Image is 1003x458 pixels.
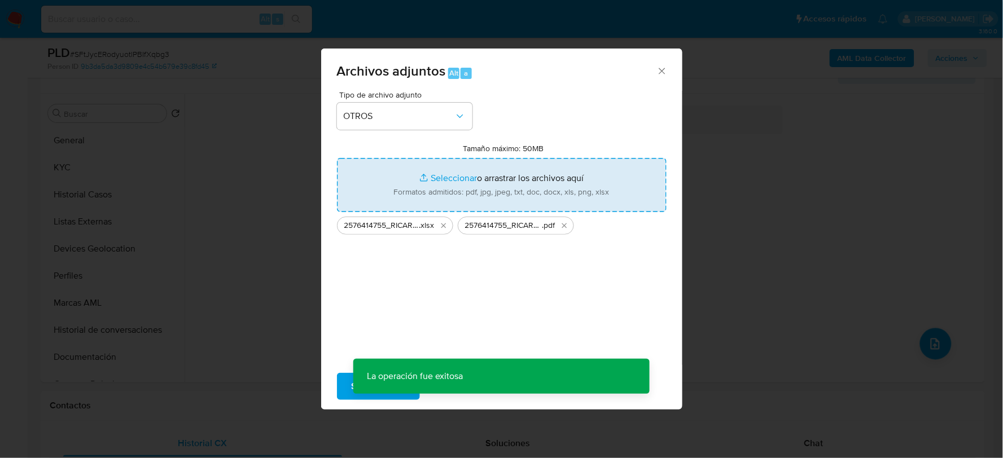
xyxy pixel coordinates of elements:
[337,373,420,400] button: Subir archivo
[463,143,544,153] label: Tamaño máximo: 50MB
[542,220,555,231] span: .pdf
[558,219,571,232] button: Eliminar 2576414755_RICARDO SALA_AGO2025.pdf
[337,103,472,130] button: OTROS
[439,374,476,399] span: Cancelar
[340,91,475,99] span: Tipo de archivo adjunto
[437,219,450,232] button: Eliminar 2576414755_RICARDO SALA_AGO2025.xlsx
[656,65,667,76] button: Cerrar
[344,220,419,231] span: 2576414755_RICARDO SALA_AGO2025
[352,374,405,399] span: Subir archivo
[353,359,476,394] p: La operación fue exitosa
[337,61,446,81] span: Archivos adjuntos
[465,220,542,231] span: 2576414755_RICARDO SALA_AGO2025
[449,68,458,78] span: Alt
[465,68,468,78] span: a
[337,212,667,235] ul: Archivos seleccionados
[419,220,435,231] span: .xlsx
[344,111,454,122] span: OTROS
